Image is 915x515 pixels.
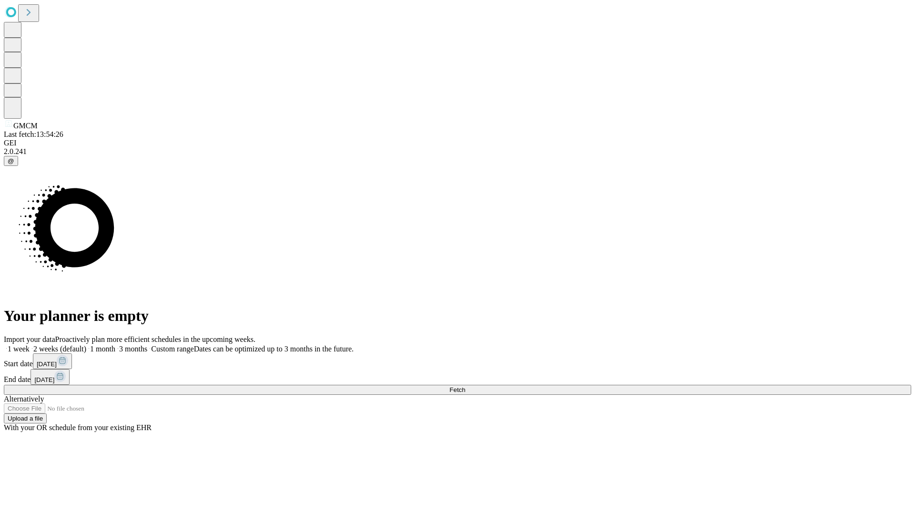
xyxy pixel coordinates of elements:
[4,307,911,325] h1: Your planner is empty
[33,345,86,353] span: 2 weeks (default)
[4,385,911,395] button: Fetch
[4,156,18,166] button: @
[4,369,911,385] div: End date
[33,353,72,369] button: [DATE]
[119,345,147,353] span: 3 months
[151,345,193,353] span: Custom range
[4,395,44,403] span: Alternatively
[30,369,70,385] button: [DATE]
[4,139,911,147] div: GEI
[4,413,47,423] button: Upload a file
[4,335,55,343] span: Import your data
[90,345,115,353] span: 1 month
[194,345,354,353] span: Dates can be optimized up to 3 months in the future.
[8,157,14,165] span: @
[4,130,63,138] span: Last fetch: 13:54:26
[55,335,255,343] span: Proactively plan more efficient schedules in the upcoming weeks.
[4,423,152,432] span: With your OR schedule from your existing EHR
[37,360,57,368] span: [DATE]
[34,376,54,383] span: [DATE]
[4,353,911,369] div: Start date
[4,147,911,156] div: 2.0.241
[449,386,465,393] span: Fetch
[13,122,38,130] span: GMCM
[8,345,30,353] span: 1 week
